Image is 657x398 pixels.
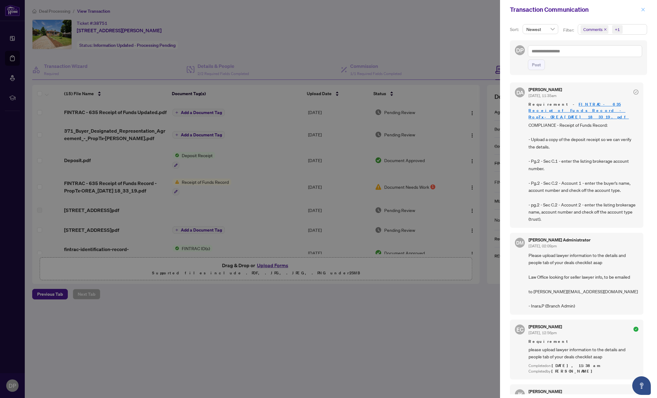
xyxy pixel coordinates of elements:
[529,101,638,120] span: Requirement -
[529,244,557,248] span: [DATE], 02:09pm
[516,239,524,246] span: DM
[551,369,596,374] span: [PERSON_NAME]
[529,238,590,242] h5: [PERSON_NAME] Administrator
[633,327,638,332] span: check-circle
[529,346,638,360] span: please upload lawyer information to the details and people tab of your deals checklist asap
[526,24,555,34] span: Newest
[615,26,620,33] div: +1
[529,122,638,223] span: COMPLIANCE - Receipt of Funds Record: - Upload a copy of the deposit receipt so we can verify the...
[529,102,629,119] a: FINTRAC - 635 Receipt of Funds Record - PropTx-OREA_[DATE] 18_33_19.pdf
[510,5,639,14] div: Transaction Communication
[516,46,524,55] span: DP
[528,60,545,70] button: Post
[604,28,607,31] span: close
[516,325,524,334] span: EC
[529,389,562,394] h5: [PERSON_NAME]
[552,363,601,368] span: [DATE], 11:38am
[583,26,603,33] span: Comments
[641,7,645,12] span: close
[529,363,638,369] div: Completed on
[529,369,638,374] div: Completed by
[510,26,520,33] p: Sort:
[632,376,651,395] button: Open asap
[529,330,557,335] span: [DATE], 12:56pm
[529,93,556,98] span: [DATE], 11:35am
[563,27,575,33] p: Filter:
[581,25,608,34] span: Comments
[529,87,562,92] h5: [PERSON_NAME]
[529,252,638,310] span: Please upload lawyer information to the details and people tab of your deals checklist asap Law O...
[633,90,638,95] span: check-circle
[529,325,562,329] h5: [PERSON_NAME]
[516,88,524,97] span: DA
[529,338,638,345] span: Requirement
